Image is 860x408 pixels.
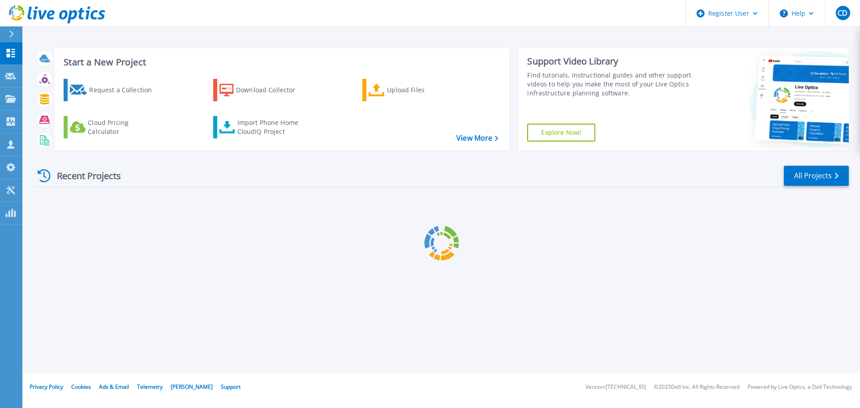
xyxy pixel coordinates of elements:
a: Ads & Email [99,383,129,391]
a: All Projects [784,166,849,186]
h3: Start a New Project [64,57,498,67]
a: Download Collector [213,79,313,101]
div: Support Video Library [527,56,696,67]
a: Support [221,383,241,391]
div: Import Phone Home CloudIQ Project [237,118,307,136]
div: Upload Files [387,81,459,99]
span: CD [838,9,847,17]
div: Cloud Pricing Calculator [88,118,159,136]
a: Cloud Pricing Calculator [64,116,163,138]
li: Version: [TECHNICAL_ID] [585,384,646,390]
li: Powered by Live Optics, a Dell Technology [748,384,852,390]
div: Request a Collection [89,81,161,99]
a: Telemetry [137,383,163,391]
div: Find tutorials, instructional guides and other support videos to help you make the most of your L... [527,71,696,98]
a: Privacy Policy [30,383,63,391]
a: Upload Files [362,79,462,101]
a: View More [456,134,498,142]
a: Explore Now! [527,124,595,142]
li: © 2025 Dell Inc. All Rights Reserved [654,384,740,390]
a: Cookies [71,383,91,391]
a: Request a Collection [64,79,163,101]
a: [PERSON_NAME] [171,383,213,391]
div: Recent Projects [34,165,133,187]
div: Download Collector [236,81,308,99]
